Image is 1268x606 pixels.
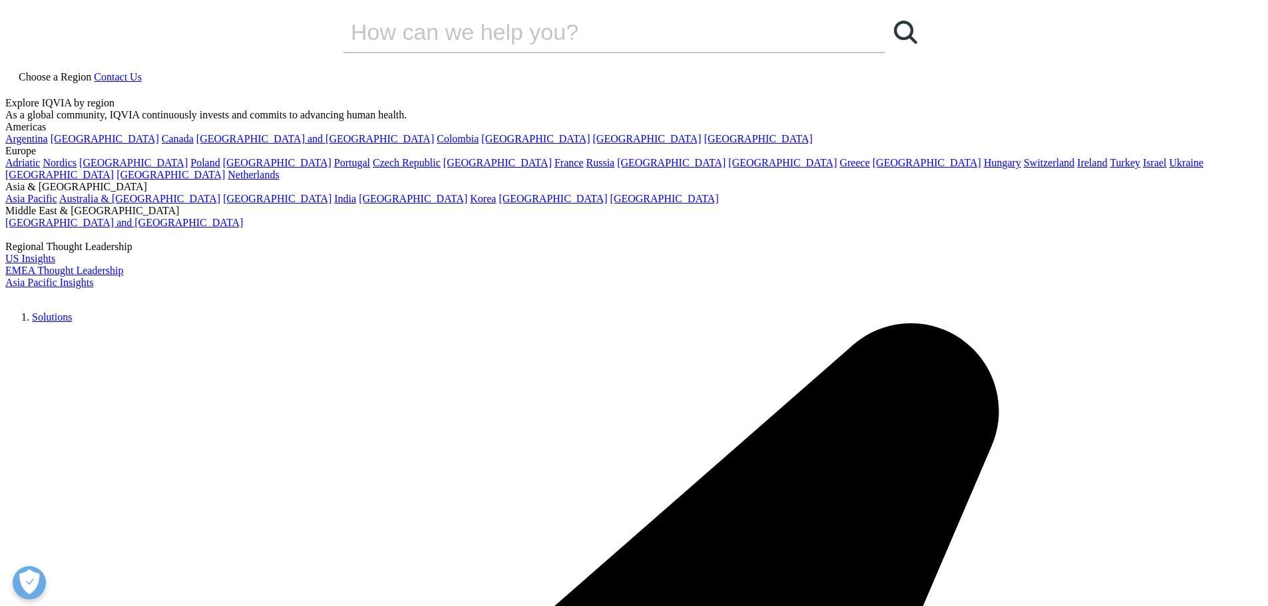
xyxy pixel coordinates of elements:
span: Choose a Region [19,71,91,82]
a: Colombia [437,133,479,144]
a: [GEOGRAPHIC_DATA] [481,133,590,144]
a: [GEOGRAPHIC_DATA] [116,169,225,180]
a: Poland [190,157,220,168]
div: Middle East & [GEOGRAPHIC_DATA] [5,205,1263,217]
div: Regional Thought Leadership [5,241,1263,253]
a: Buscar [885,12,925,52]
a: Korea [470,193,496,204]
a: Switzerland [1024,157,1074,168]
a: [GEOGRAPHIC_DATA] [51,133,159,144]
a: [GEOGRAPHIC_DATA] [704,133,813,144]
a: [GEOGRAPHIC_DATA] [728,157,837,168]
a: India [334,193,356,204]
svg: Search [894,21,917,44]
a: US Insights [5,253,55,264]
a: Solutions [32,311,72,323]
a: Greece [839,157,869,168]
a: [GEOGRAPHIC_DATA] [610,193,719,204]
a: [GEOGRAPHIC_DATA] [499,193,607,204]
a: Ireland [1077,157,1107,168]
a: [GEOGRAPHIC_DATA] [873,157,981,168]
a: Contact Us [94,71,142,82]
a: Asia Pacific Insights [5,277,93,288]
a: Ukraine [1169,157,1204,168]
a: [GEOGRAPHIC_DATA] and [GEOGRAPHIC_DATA] [5,217,243,228]
a: [GEOGRAPHIC_DATA] [593,133,702,144]
a: Turkey [1110,157,1140,168]
button: Abrir preferencias [13,566,46,599]
a: Nordics [43,157,77,168]
a: Asia Pacific [5,193,57,204]
a: Russia [586,157,615,168]
a: [GEOGRAPHIC_DATA] [617,157,726,168]
a: Hungary [984,157,1021,168]
a: Adriatic [5,157,40,168]
a: EMEA Thought Leadership [5,265,123,276]
a: Australia & [GEOGRAPHIC_DATA] [59,193,220,204]
a: Canada [162,133,194,144]
a: [GEOGRAPHIC_DATA] [79,157,188,168]
div: Americas [5,121,1263,133]
a: Israel [1143,157,1167,168]
a: Argentina [5,133,48,144]
div: Asia & [GEOGRAPHIC_DATA] [5,181,1263,193]
div: As a global community, IQVIA continuously invests and commits to advancing human health. [5,109,1263,121]
a: [GEOGRAPHIC_DATA] [223,157,331,168]
a: [GEOGRAPHIC_DATA] [443,157,552,168]
a: [GEOGRAPHIC_DATA] [5,169,114,180]
input: Buscar [343,12,847,52]
a: Netherlands [228,169,279,180]
a: Czech Republic [373,157,441,168]
div: Explore IQVIA by region [5,97,1263,109]
a: Portugal [334,157,370,168]
div: Europe [5,145,1263,157]
a: [GEOGRAPHIC_DATA] [359,193,467,204]
a: [GEOGRAPHIC_DATA] and [GEOGRAPHIC_DATA] [196,133,434,144]
a: France [554,157,584,168]
a: [GEOGRAPHIC_DATA] [223,193,331,204]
